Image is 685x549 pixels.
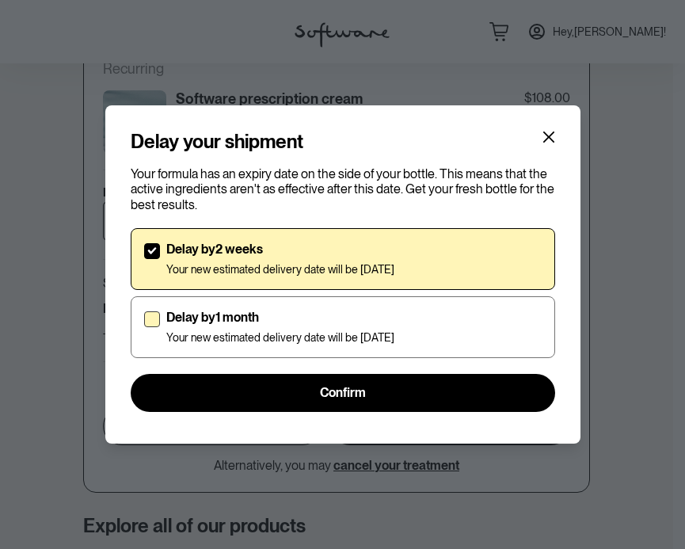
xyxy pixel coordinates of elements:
[166,331,394,345] p: Your new estimated delivery date will be [DATE]
[166,310,394,325] p: Delay by 1 month
[131,374,555,412] button: Confirm
[131,131,303,154] h4: Delay your shipment
[166,263,394,276] p: Your new estimated delivery date will be [DATE]
[166,242,394,257] p: Delay by 2 weeks
[536,124,561,150] button: Close
[131,166,555,212] p: Your formula has an expiry date on the side of your bottle. This means that the active ingredient...
[320,385,366,400] span: Confirm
